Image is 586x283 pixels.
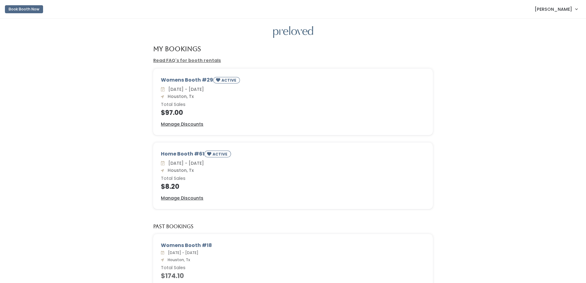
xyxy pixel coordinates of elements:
span: Houston, Tx [165,167,194,173]
div: Home Booth #61 [161,150,425,160]
div: Womens Booth #18 [161,242,425,249]
small: ACTIVE [213,152,229,157]
a: [PERSON_NAME] [528,2,584,16]
small: ACTIVE [221,78,237,83]
h6: Total Sales [161,265,425,270]
span: Houston, Tx [165,257,190,262]
h4: $97.00 [161,109,425,116]
h6: Total Sales [161,102,425,107]
h6: Total Sales [161,176,425,181]
img: preloved logo [273,26,313,38]
h4: $174.10 [161,272,425,279]
button: Book Booth Now [5,5,43,13]
span: [DATE] - [DATE] [166,86,204,92]
h5: Past Bookings [153,224,193,229]
h4: My Bookings [153,45,201,52]
span: Houston, Tx [165,93,194,99]
h4: $8.20 [161,183,425,190]
a: Read FAQ's for booth rentals [153,57,221,63]
a: Book Booth Now [5,2,43,16]
a: Manage Discounts [161,195,203,201]
span: [DATE] - [DATE] [166,160,204,166]
div: Womens Booth #29 [161,76,425,86]
span: [PERSON_NAME] [535,6,572,13]
span: [DATE] - [DATE] [165,250,198,255]
a: Manage Discounts [161,121,203,127]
